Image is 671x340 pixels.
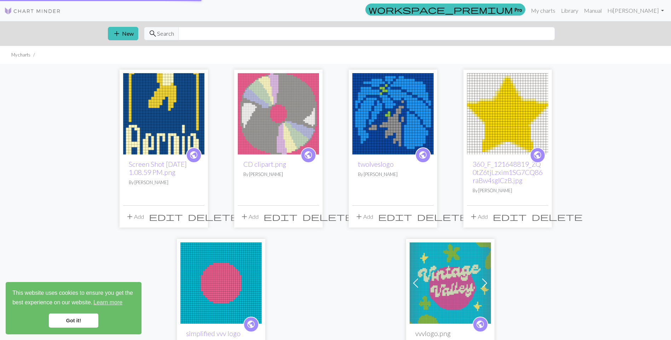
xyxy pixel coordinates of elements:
button: Edit [376,210,415,223]
i: public [304,148,313,162]
a: 360_F_121648819_ZQ0tZ6tjLzxim1SG7CQ86raBw4sglCzB.jpg [467,110,548,116]
a: Library [558,4,581,18]
button: Add [352,210,376,223]
a: CD clipart.png [243,160,286,168]
p: By [PERSON_NAME] [358,171,428,178]
a: public [243,317,259,332]
button: Delete [185,210,241,223]
a: My charts [528,4,558,18]
span: edit [264,212,297,222]
i: public [247,317,255,332]
img: vvvlogo.png [410,242,491,324]
a: twolveslogo [352,110,434,116]
span: public [418,150,427,160]
span: public [189,150,198,160]
span: add [469,212,478,222]
span: public [247,319,255,330]
span: edit [493,212,527,222]
i: Edit [378,212,412,221]
button: Add [238,210,261,223]
a: Manual [581,4,605,18]
i: Edit [493,212,527,221]
a: Hi[PERSON_NAME] [605,4,667,18]
img: twolveslogo [352,73,434,154]
a: Pro [365,4,525,16]
button: New [108,27,138,40]
span: public [533,150,542,160]
span: delete [302,212,353,222]
span: add [126,212,134,222]
span: add [355,212,363,222]
a: public [301,147,316,163]
p: By [PERSON_NAME] [473,187,543,194]
span: delete [532,212,583,222]
img: 360_F_121648819_ZQ0tZ6tjLzxim1SG7CQ86raBw4sglCzB.jpg [467,73,548,154]
li: My charts [11,52,30,58]
span: Search [157,29,174,38]
a: learn more about cookies [92,297,123,308]
h2: vvvlogo.png [415,329,485,338]
a: Banana Bernie [123,110,204,116]
img: CD clipart.png [238,73,319,154]
button: Edit [490,210,529,223]
a: public [415,147,431,163]
i: Edit [264,212,297,221]
i: Edit [149,212,183,221]
p: By [PERSON_NAME] [243,171,313,178]
button: Delete [529,210,585,223]
a: twolveslogo [358,160,394,168]
a: vvvlogo.png [410,279,491,286]
i: public [189,148,198,162]
a: CD clipart.png [238,110,319,116]
span: edit [149,212,183,222]
span: public [304,150,313,160]
div: cookieconsent [6,282,141,334]
button: Edit [261,210,300,223]
i: public [533,148,542,162]
a: 360_F_121648819_ZQ0tZ6tjLzxim1SG7CQ86raBw4sglCzB.jpg [473,160,543,184]
p: By [PERSON_NAME] [129,179,199,186]
a: dismiss cookie message [49,313,98,328]
span: search [149,29,157,39]
a: public [186,147,202,163]
a: Screen Shot [DATE] 1.08.59 PM.png [129,160,187,176]
a: public [473,317,488,332]
button: Delete [415,210,470,223]
a: simplified vvv logo [186,329,241,338]
button: Edit [146,210,185,223]
i: public [418,148,427,162]
a: simplified vvv logo [180,279,262,286]
img: simplified vvv logo [180,242,262,324]
span: delete [417,212,468,222]
i: public [476,317,485,332]
span: workspace_premium [369,5,513,14]
a: public [530,147,545,163]
span: edit [378,212,412,222]
img: Banana Bernie [123,73,204,154]
span: add [112,29,121,39]
span: This website uses cookies to ensure you get the best experience on our website. [12,289,135,308]
button: Add [123,210,146,223]
button: Add [467,210,490,223]
span: delete [188,212,239,222]
button: Delete [300,210,356,223]
img: Logo [4,7,61,15]
span: add [240,212,249,222]
span: public [476,319,485,330]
